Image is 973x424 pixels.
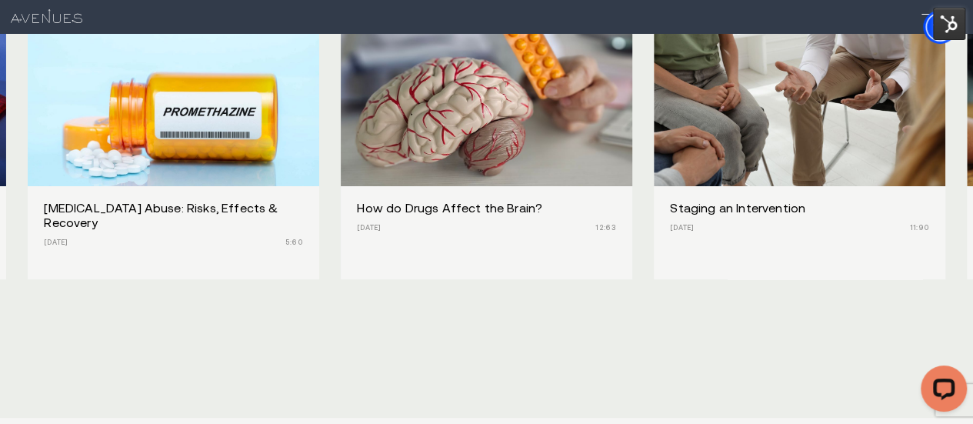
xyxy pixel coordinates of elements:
[923,10,957,44] div: Accessibility Menu
[341,25,632,280] a: How do Drugs Affect the Brain? How do Drugs Affect the Brain? [DATE] 12:63
[341,25,632,280] div: /
[44,202,303,232] h3: [MEDICAL_DATA] Abuse: Risks, Effects & Recovery
[285,239,303,248] span: 5:60
[654,25,945,280] a: Staging an Intervention Staging an Intervention [DATE] 11:90
[911,225,929,233] span: 11:90
[28,25,319,280] div: /
[654,25,945,280] div: /
[326,18,647,195] img: How do Drugs Affect the Brain?
[28,25,319,280] a: Promethazine Abuse: Risks, Effects & Recovery [MEDICAL_DATA] Abuse: Risks, Effects & Recovery [DA...
[357,225,595,233] p: [DATE]
[670,202,929,217] h3: Staging an Intervention
[357,202,616,217] h3: How do Drugs Affect the Brain?
[908,359,973,424] iframe: LiveChat chat widget
[654,25,945,187] img: Staging an Intervention
[596,225,616,233] span: 12:63
[933,8,965,40] img: HubSpot Tools Menu Toggle
[670,225,908,233] p: [DATE]
[44,239,282,248] p: [DATE]
[28,25,319,187] img: Promethazine Abuse: Risks, Effects & Recovery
